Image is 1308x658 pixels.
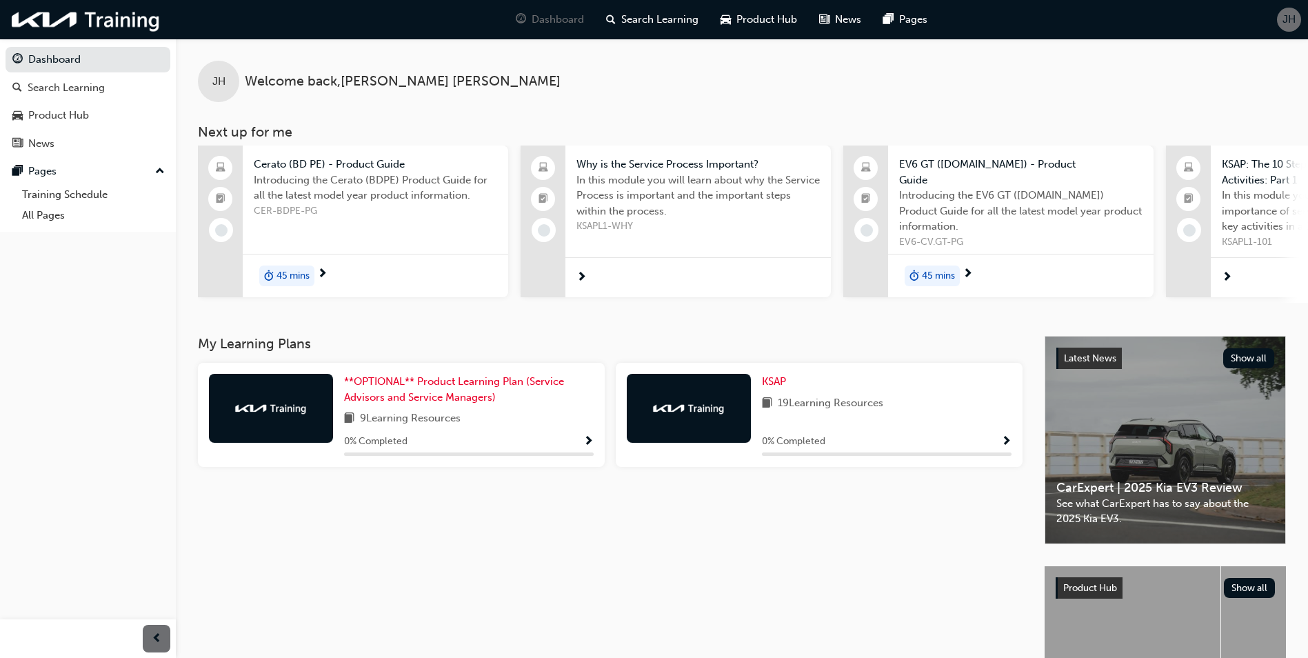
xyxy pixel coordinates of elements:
span: learningRecordVerb_NONE-icon [215,224,228,237]
span: CER-BDPE-PG [254,203,497,219]
span: booktick-icon [1184,190,1194,208]
span: prev-icon [152,630,162,648]
a: Product Hub [6,103,170,128]
span: JH [212,74,225,90]
span: 45 mins [276,268,310,284]
button: Show all [1224,578,1276,598]
span: EV6 GT ([DOMAIN_NAME]) - Product Guide [899,157,1143,188]
span: Introducing the Cerato (BDPE) Product Guide for all the latest model year product information. [254,172,497,203]
span: Latest News [1064,352,1116,364]
span: guage-icon [12,54,23,66]
span: search-icon [606,11,616,28]
span: learningRecordVerb_NONE-icon [538,224,550,237]
h3: My Learning Plans [198,336,1023,352]
span: car-icon [721,11,731,28]
a: Cerato (BD PE) - Product GuideIntroducing the Cerato (BDPE) Product Guide for all the latest mode... [198,146,508,297]
span: next-icon [1222,272,1232,284]
a: Product HubShow all [1056,577,1275,599]
a: Search Learning [6,75,170,101]
img: kia-training [233,401,309,415]
button: DashboardSearch LearningProduct HubNews [6,44,170,159]
button: Pages [6,159,170,184]
span: search-icon [12,82,22,94]
span: CarExpert | 2025 Kia EV3 Review [1056,480,1274,496]
span: Product Hub [1063,582,1117,594]
span: Cerato (BD PE) - Product Guide [254,157,497,172]
span: 0 % Completed [344,434,408,450]
span: booktick-icon [861,190,871,208]
span: guage-icon [516,11,526,28]
span: pages-icon [883,11,894,28]
span: up-icon [155,163,165,181]
a: Dashboard [6,47,170,72]
span: **OPTIONAL** Product Learning Plan (Service Advisors and Service Managers) [344,375,564,403]
button: JH [1277,8,1301,32]
button: Show all [1223,348,1275,368]
span: news-icon [819,11,829,28]
a: news-iconNews [808,6,872,34]
span: EV6-CV.GT-PG [899,235,1143,250]
span: pages-icon [12,166,23,178]
button: Show Progress [1001,433,1012,450]
span: Show Progress [583,436,594,448]
span: Show Progress [1001,436,1012,448]
a: car-iconProduct Hub [710,6,808,34]
img: kia-training [651,401,727,415]
span: car-icon [12,110,23,122]
span: See what CarExpert has to say about the 2025 Kia EV3. [1056,496,1274,527]
a: pages-iconPages [872,6,938,34]
span: next-icon [576,272,587,284]
h3: Next up for me [176,124,1308,140]
a: EV6 GT ([DOMAIN_NAME]) - Product GuideIntroducing the EV6 GT ([DOMAIN_NAME]) Product Guide for al... [843,146,1154,297]
span: Product Hub [736,12,797,28]
span: laptop-icon [216,159,225,177]
span: laptop-icon [539,159,548,177]
button: Show Progress [583,433,594,450]
span: In this module you will learn about why the Service Process is important and the important steps ... [576,172,820,219]
span: 0 % Completed [762,434,825,450]
span: JH [1282,12,1296,28]
span: 9 Learning Resources [360,410,461,428]
a: KSAP [762,374,792,390]
span: learningRecordVerb_NONE-icon [861,224,873,237]
span: 19 Learning Resources [778,395,883,412]
span: KSAP [762,375,786,388]
span: news-icon [12,138,23,150]
a: All Pages [17,205,170,226]
span: laptop-icon [1184,159,1194,177]
span: News [835,12,861,28]
span: book-icon [762,395,772,412]
a: Latest NewsShow allCarExpert | 2025 Kia EV3 ReviewSee what CarExpert has to say about the 2025 Ki... [1045,336,1286,544]
span: duration-icon [264,267,274,285]
div: Search Learning [28,80,105,96]
span: Introducing the EV6 GT ([DOMAIN_NAME]) Product Guide for all the latest model year product inform... [899,188,1143,235]
span: laptop-icon [861,159,871,177]
a: guage-iconDashboard [505,6,595,34]
a: Training Schedule [17,184,170,206]
span: duration-icon [909,267,919,285]
img: kia-training [7,6,165,34]
div: Product Hub [28,108,89,123]
span: learningRecordVerb_NONE-icon [1183,224,1196,237]
span: Why is the Service Process Important? [576,157,820,172]
a: **OPTIONAL** Product Learning Plan (Service Advisors and Service Managers) [344,374,594,405]
a: News [6,131,170,157]
a: Why is the Service Process Important?In this module you will learn about why the Service Process ... [521,146,831,297]
span: 45 mins [922,268,955,284]
span: next-icon [317,268,328,281]
span: booktick-icon [539,190,548,208]
span: book-icon [344,410,354,428]
a: search-iconSearch Learning [595,6,710,34]
span: Search Learning [621,12,698,28]
span: booktick-icon [216,190,225,208]
span: Dashboard [532,12,584,28]
a: Latest NewsShow all [1056,348,1274,370]
span: next-icon [963,268,973,281]
span: Pages [899,12,927,28]
span: Welcome back , [PERSON_NAME] [PERSON_NAME] [245,74,561,90]
span: KSAPL1-WHY [576,219,820,235]
div: News [28,136,54,152]
div: Pages [28,163,57,179]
